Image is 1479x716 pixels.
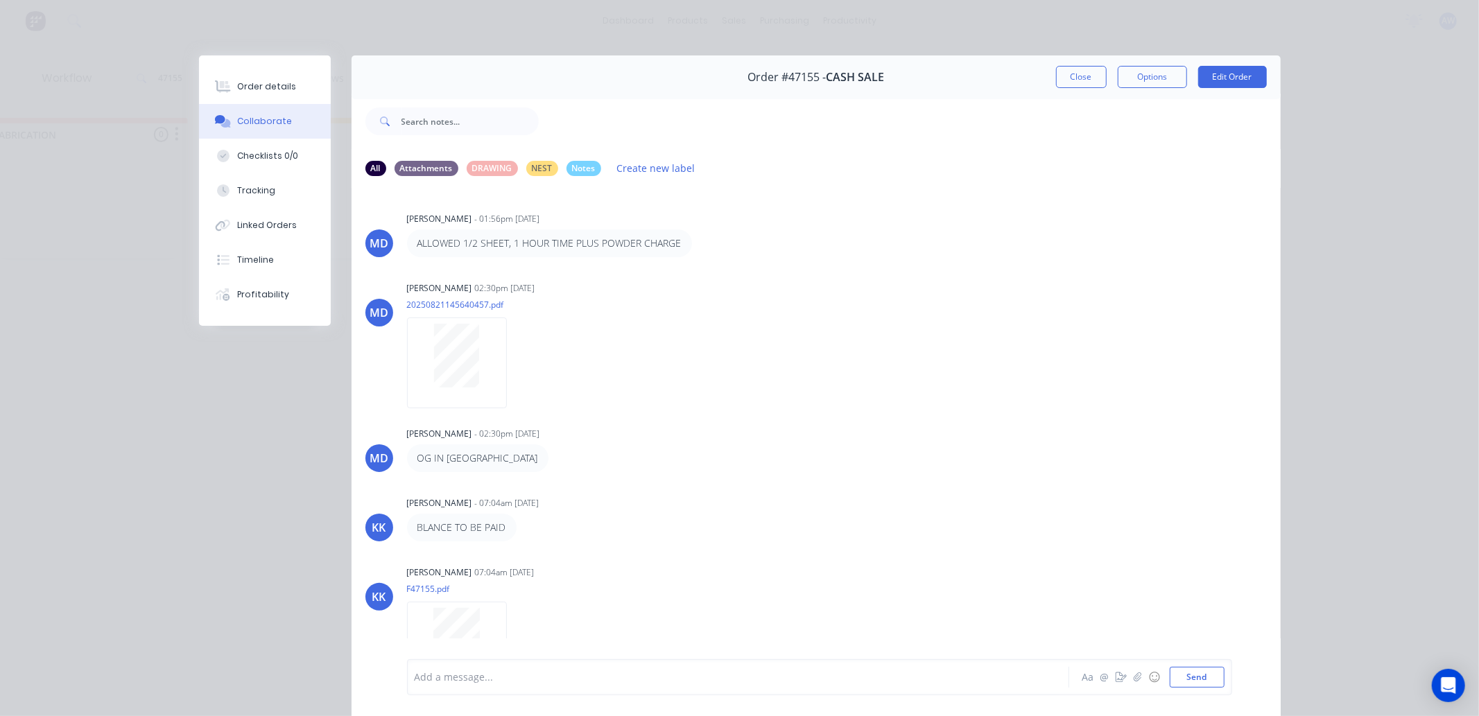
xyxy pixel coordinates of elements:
[237,254,274,266] div: Timeline
[370,304,388,321] div: MD
[199,243,331,277] button: Timeline
[370,235,388,252] div: MD
[372,519,386,536] div: KK
[199,208,331,243] button: Linked Orders
[1080,669,1096,686] button: Aa
[475,566,535,579] div: 07:04am [DATE]
[237,80,296,93] div: Order details
[199,277,331,312] button: Profitability
[475,282,535,295] div: 02:30pm [DATE]
[407,497,472,509] div: [PERSON_NAME]
[407,299,521,311] p: 20250821145640457.pdf
[1146,669,1163,686] button: ☺
[1096,669,1113,686] button: @
[1170,667,1225,688] button: Send
[407,566,472,579] div: [PERSON_NAME]
[475,428,540,440] div: - 02:30pm [DATE]
[407,213,472,225] div: [PERSON_NAME]
[1432,669,1465,702] div: Open Intercom Messenger
[1056,66,1107,88] button: Close
[401,107,539,135] input: Search notes...
[370,450,388,466] div: MD
[199,104,331,139] button: Collaborate
[237,150,298,162] div: Checklists 0/0
[826,71,884,84] span: CASH SALE
[475,497,539,509] div: - 07:04am [DATE]
[237,219,297,232] div: Linked Orders
[199,173,331,208] button: Tracking
[237,184,275,197] div: Tracking
[417,451,538,465] p: OG IN [GEOGRAPHIC_DATA]
[407,428,472,440] div: [PERSON_NAME]
[407,282,472,295] div: [PERSON_NAME]
[407,583,521,595] p: F47155.pdf
[566,161,601,176] div: Notes
[365,161,386,176] div: All
[747,71,826,84] span: Order #47155 -
[609,159,702,177] button: Create new label
[526,161,558,176] div: NEST
[417,521,506,534] p: BLANCE TO BE PAID
[417,236,682,250] p: ALLOWED 1/2 SHEET, 1 HOUR TIME PLUS POWDER CHARGE
[237,115,292,128] div: Collaborate
[395,161,458,176] div: Attachments
[467,161,518,176] div: DRAWING
[199,139,331,173] button: Checklists 0/0
[1118,66,1187,88] button: Options
[1198,66,1267,88] button: Edit Order
[372,588,386,605] div: KK
[237,288,289,301] div: Profitability
[199,69,331,104] button: Order details
[475,213,540,225] div: - 01:56pm [DATE]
